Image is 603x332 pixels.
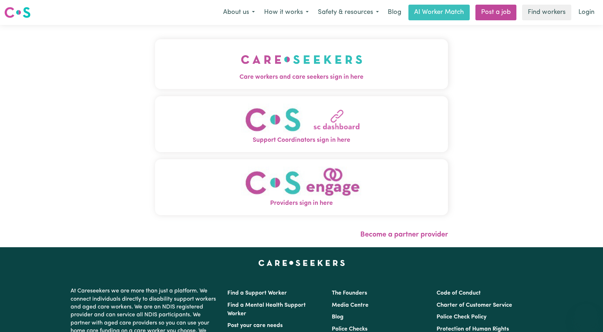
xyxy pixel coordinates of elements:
[408,5,470,20] a: AI Worker Match
[332,290,367,296] a: The Founders
[4,4,31,21] a: Careseekers logo
[258,260,345,266] a: Careseekers home page
[155,159,448,215] button: Providers sign in here
[574,5,599,20] a: Login
[437,314,486,320] a: Police Check Policy
[313,5,383,20] button: Safety & resources
[155,39,448,89] button: Care workers and care seekers sign in here
[332,326,367,332] a: Police Checks
[574,304,597,326] iframe: Button to launch messaging window
[437,326,509,332] a: Protection of Human Rights
[155,199,448,208] span: Providers sign in here
[383,5,406,20] a: Blog
[437,302,512,308] a: Charter of Customer Service
[227,302,306,317] a: Find a Mental Health Support Worker
[360,231,448,238] a: Become a partner provider
[332,302,368,308] a: Media Centre
[437,290,481,296] a: Code of Conduct
[227,290,287,296] a: Find a Support Worker
[522,5,571,20] a: Find workers
[155,136,448,145] span: Support Coordinators sign in here
[218,5,259,20] button: About us
[332,314,344,320] a: Blog
[155,73,448,82] span: Care workers and care seekers sign in here
[475,5,516,20] a: Post a job
[227,323,283,328] a: Post your care needs
[259,5,313,20] button: How it works
[4,6,31,19] img: Careseekers logo
[155,96,448,152] button: Support Coordinators sign in here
